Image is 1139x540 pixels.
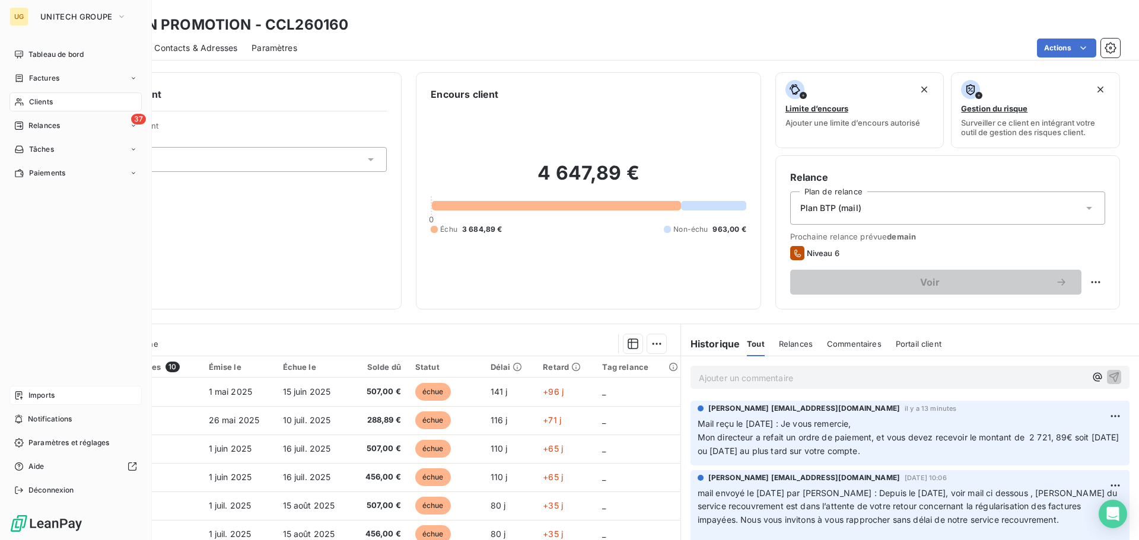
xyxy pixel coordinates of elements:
[887,232,916,241] span: demain
[358,386,401,398] span: 507,00 €
[209,443,252,453] span: 1 juin 2025
[602,500,606,510] span: _
[9,457,142,476] a: Aide
[209,386,253,397] span: 1 mai 2025
[28,485,74,496] span: Déconnexion
[415,440,451,458] span: échue
[104,14,348,36] h3: LITVEN PROMOTION - CCL260160
[698,432,1122,456] span: Mon directeur a refait un ordre de paiement, et vous devez recevoir le montant de 2 721, 89€ soit...
[491,529,506,539] span: 80 j
[431,87,498,101] h6: Encours client
[602,443,606,453] span: _
[415,383,451,401] span: échue
[358,500,401,512] span: 507,00 €
[358,362,401,372] div: Solde dû
[491,443,508,453] span: 110 j
[1099,500,1127,528] div: Open Intercom Messenger
[543,500,563,510] span: +35 j
[431,161,746,197] h2: 4 647,89 €
[491,415,508,425] span: 116 j
[96,121,387,138] span: Propriétés Client
[358,471,401,483] span: 456,00 €
[543,386,564,397] span: +96 j
[415,497,451,515] span: échue
[283,529,335,539] span: 15 août 2025
[29,168,65,178] span: Paiements
[166,362,179,372] span: 10
[429,215,434,224] span: 0
[602,362,673,372] div: Tag relance
[804,277,1055,287] span: Voir
[747,339,765,349] span: Tout
[673,224,708,235] span: Non-échu
[602,472,606,482] span: _
[543,362,588,372] div: Retard
[790,232,1105,241] span: Prochaine relance prévue
[681,337,740,351] h6: Historique
[790,270,1081,295] button: Voir
[602,415,606,425] span: _
[358,528,401,540] span: 456,00 €
[708,472,900,483] span: [PERSON_NAME] [EMAIL_ADDRESS][DOMAIN_NAME]
[283,362,344,372] div: Échue le
[358,414,401,426] span: 288,89 €
[283,443,331,453] span: 16 juil. 2025
[800,202,861,214] span: Plan BTP (mail)
[491,362,529,372] div: Délai
[209,472,252,482] span: 1 juin 2025
[785,118,920,127] span: Ajouter une limite d’encours autorisé
[72,87,387,101] h6: Informations client
[28,461,44,472] span: Aide
[209,529,252,539] span: 1 juil. 2025
[29,144,54,155] span: Tâches
[415,411,451,429] span: échue
[29,97,53,107] span: Clients
[415,362,476,372] div: Statut
[252,42,297,54] span: Paramètres
[154,42,237,54] span: Contacts & Adresses
[358,443,401,455] span: 507,00 €
[28,49,84,60] span: Tableau de bord
[779,339,813,349] span: Relances
[9,7,28,26] div: UG
[283,500,335,510] span: 15 août 2025
[28,120,60,131] span: Relances
[283,415,331,425] span: 10 juil. 2025
[491,386,508,397] span: 141 j
[543,529,563,539] span: +35 j
[209,362,269,372] div: Émise le
[896,339,941,349] span: Portail client
[283,472,331,482] span: 16 juil. 2025
[827,339,882,349] span: Commentaires
[775,72,944,148] button: Limite d’encoursAjouter une limite d’encours autorisé
[543,472,563,482] span: +65 j
[712,224,746,235] span: 963,00 €
[415,468,451,486] span: échue
[961,104,1027,113] span: Gestion du risque
[209,500,252,510] span: 1 juil. 2025
[698,418,851,429] span: Mail reçu le [DATE] : Je vous remercie,
[543,415,561,425] span: +71 j
[951,72,1120,148] button: Gestion du risqueSurveiller ce client en intégrant votre outil de gestion des risques client.
[131,114,146,124] span: 37
[462,224,502,235] span: 3 684,89 €
[708,403,900,414] span: [PERSON_NAME] [EMAIL_ADDRESS][DOMAIN_NAME]
[209,415,260,425] span: 26 mai 2025
[961,118,1110,137] span: Surveiller ce client en intégrant votre outil de gestion des risques client.
[905,474,947,481] span: [DATE] 10:06
[698,488,1120,525] span: mail envoyé le [DATE] par [PERSON_NAME] : Depuis le [DATE], voir mail ci dessous , [PERSON_NAME] ...
[543,443,563,453] span: +65 j
[807,248,839,258] span: Niveau 6
[905,405,957,412] span: il y a 13 minutes
[790,170,1105,184] h6: Relance
[40,12,112,21] span: UNITECH GROUPE
[602,386,606,397] span: _
[1037,39,1096,57] button: Actions
[785,104,848,113] span: Limite d’encours
[283,386,331,397] span: 15 juin 2025
[9,514,83,533] img: Logo LeanPay
[602,529,606,539] span: _
[28,437,109,448] span: Paramètres et réglages
[28,414,72,424] span: Notifications
[491,500,506,510] span: 80 j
